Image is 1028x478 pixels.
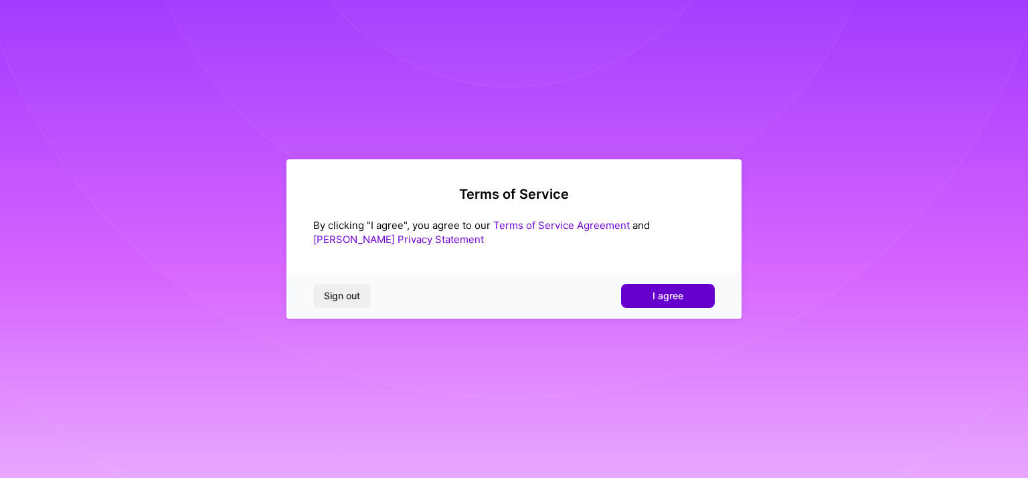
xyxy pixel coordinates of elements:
a: [PERSON_NAME] Privacy Statement [313,233,484,246]
h2: Terms of Service [313,186,715,202]
a: Terms of Service Agreement [493,219,630,232]
button: Sign out [313,284,371,308]
span: I agree [653,289,683,303]
button: I agree [621,284,715,308]
div: By clicking "I agree", you agree to our and [313,218,715,246]
span: Sign out [324,289,360,303]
